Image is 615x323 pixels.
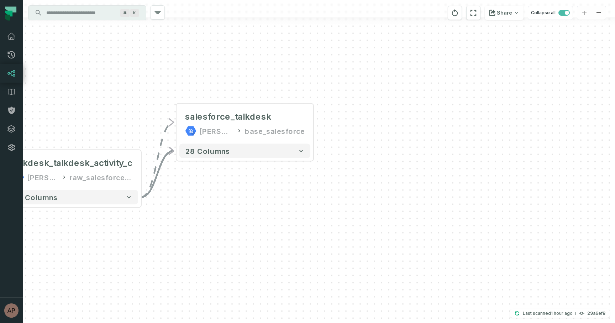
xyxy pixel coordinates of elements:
[523,310,573,317] p: Last scanned
[27,172,58,183] div: juul-warehouse
[245,125,305,137] div: base_salesforce
[130,9,139,17] span: Press ⌘ + K to focus the search bar
[510,309,610,318] button: Last scanned[DATE] 3:23:47 PM29a6ef8
[185,147,230,155] span: 28 columns
[13,193,58,202] span: 79 columns
[485,6,524,20] button: Share
[4,303,19,318] img: avatar of Aryan Siddhabathula (c)
[551,311,573,316] relative-time: Oct 3, 2025, 3:23 PM EDT
[587,311,605,316] h4: 29a6ef8
[70,172,132,183] div: raw_salesforce_v2
[141,122,174,197] g: Edge from ce8be14281bba1416617f5983c9c3b5f to 8afe5a6eda60fbbc9fb5ea4c5058f2c6
[199,125,233,137] div: juul-warehouse
[592,6,606,20] button: zoom out
[120,9,130,17] span: Press ⌘ + K to focus the search bar
[13,157,132,169] div: talkdesk_talkdesk_activity_c
[141,151,174,197] g: Edge from ce8be14281bba1416617f5983c9c3b5f to 8afe5a6eda60fbbc9fb5ea4c5058f2c6
[528,6,573,20] button: Collapse all
[185,111,271,123] div: salesforce_talkdesk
